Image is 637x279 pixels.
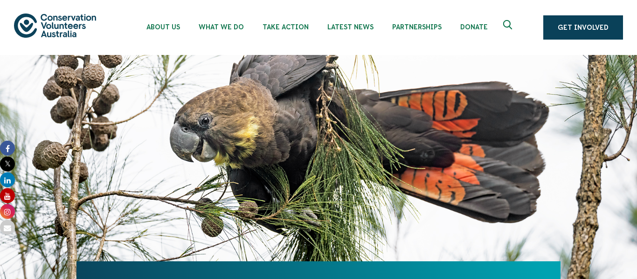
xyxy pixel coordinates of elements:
span: Latest News [327,23,374,31]
span: Expand search box [503,20,515,35]
span: Donate [460,23,488,31]
button: Expand search box Close search box [498,16,520,39]
span: Take Action [263,23,309,31]
span: About Us [146,23,180,31]
img: logo.svg [14,14,96,37]
span: What We Do [199,23,244,31]
span: Partnerships [392,23,442,31]
a: Get Involved [543,15,623,40]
